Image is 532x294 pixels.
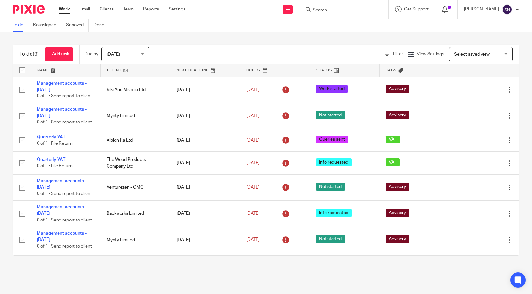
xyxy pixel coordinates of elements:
p: [PERSON_NAME] [464,6,499,12]
span: 0 of 1 · Send report to client [37,94,92,98]
span: Not started [316,183,345,191]
td: [DATE] [170,129,240,151]
h1: To do [19,51,39,58]
input: Search [312,8,369,13]
td: Albion Ra Ltd [100,129,170,151]
span: [DATE] [246,114,260,118]
td: The Wood Products Company Ltd [100,152,170,174]
span: VAT [386,136,400,143]
span: Get Support [404,7,429,11]
a: Management accounts - [DATE] [37,179,87,190]
a: Quarterly VAT [37,157,65,162]
span: Not started [316,235,345,243]
a: Management accounts - [DATE] [37,205,87,216]
span: [DATE] [246,238,260,242]
span: Select saved view [454,52,490,57]
span: 0 of 1 · File Return [37,164,73,169]
span: 0 of 1 · Send report to client [37,218,92,222]
td: Venturezen - OMC [100,174,170,200]
span: 0 of 1 · Send report to client [37,244,92,248]
span: Advisory [386,183,409,191]
span: [DATE] [246,185,260,190]
td: [DATE] [170,227,240,253]
a: Team [123,6,134,12]
span: Advisory [386,111,409,119]
img: svg%3E [502,4,512,15]
span: Not started [316,111,345,119]
a: Management accounts - [DATE] [37,231,87,242]
a: Reports [143,6,159,12]
a: Email [80,6,90,12]
span: 0 of 1 · File Return [37,141,73,146]
td: [DATE] [170,174,240,200]
span: Filter [393,52,403,56]
span: [DATE] [246,87,260,92]
span: View Settings [417,52,444,56]
span: Advisory [386,85,409,93]
td: Kiki And Miumiu Ltd [100,77,170,103]
span: Tags [386,68,397,72]
span: Advisory [386,235,409,243]
span: [DATE] [107,52,120,57]
td: [DATE] [170,103,240,129]
span: VAT [386,158,400,166]
a: Management accounts - [DATE] [37,107,87,118]
td: Mynty Limited [100,227,170,253]
a: Settings [169,6,185,12]
td: [DATE] [170,200,240,227]
a: Reassigned [33,19,61,31]
td: Kiki And Miumiu Ltd [100,253,170,279]
img: Pixie [13,5,45,14]
p: Due by [84,51,98,57]
a: Quarterly VAT [37,135,65,139]
span: [DATE] [246,138,260,143]
span: Info requested [316,158,352,166]
td: [DATE] [170,77,240,103]
a: + Add task [45,47,73,61]
td: [DATE] [170,152,240,174]
a: Clients [100,6,114,12]
span: Info requested [316,209,352,217]
a: Management accounts - [DATE] [37,81,87,92]
span: 0 of 1 · Send report to client [37,120,92,125]
td: Mynty Limited [100,103,170,129]
span: [DATE] [246,211,260,216]
a: Work [59,6,70,12]
span: Advisory [386,209,409,217]
span: 0 of 1 · Send report to client [37,192,92,196]
span: Work started [316,85,348,93]
span: [DATE] [246,161,260,165]
a: Done [94,19,109,31]
a: To do [13,19,28,31]
td: Backworks Limited [100,200,170,227]
span: Queries sent [316,136,348,143]
td: [DATE] [170,253,240,279]
a: Snoozed [66,19,89,31]
span: (9) [33,52,39,57]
